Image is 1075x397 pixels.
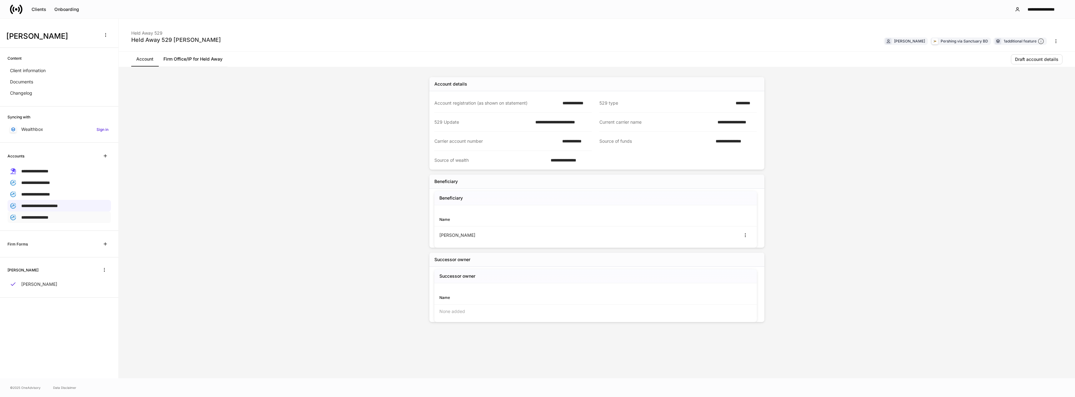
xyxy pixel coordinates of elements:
[27,4,50,14] button: Clients
[7,279,111,290] a: [PERSON_NAME]
[434,305,757,318] div: None added
[599,138,712,145] div: Source of funds
[10,385,41,390] span: © 2025 OneAdvisory
[439,295,596,300] div: Name
[1011,54,1062,64] button: Draft account details
[7,241,28,247] h6: Firm Forms
[434,256,470,263] div: Successor owner
[10,67,46,74] p: Client information
[439,216,596,222] div: Name
[32,7,46,12] div: Clients
[10,79,33,85] p: Documents
[7,87,111,99] a: Changelog
[941,38,988,44] div: Pershing via Sanctuary BD
[599,119,714,125] div: Current carrier name
[439,232,596,238] div: [PERSON_NAME]
[131,26,221,36] div: Held Away 529
[439,195,463,201] h5: Beneficiary
[131,36,221,44] div: Held Away 529 [PERSON_NAME]
[50,4,83,14] button: Onboarding
[53,385,76,390] a: Data Disclaimer
[434,157,547,163] div: Source of wealth
[1004,38,1044,45] div: 1 additional feature
[434,178,458,185] div: Beneficiary
[97,127,108,132] h6: Sign in
[894,38,925,44] div: [PERSON_NAME]
[434,100,559,106] div: Account registration (as shown on statement)
[7,76,111,87] a: Documents
[10,90,32,96] p: Changelog
[599,100,732,106] div: 529 type
[54,7,79,12] div: Onboarding
[6,31,97,41] h3: [PERSON_NAME]
[434,81,467,87] div: Account details
[7,114,30,120] h6: Syncing with
[131,52,158,67] a: Account
[7,267,38,273] h6: [PERSON_NAME]
[7,65,111,76] a: Client information
[439,273,475,279] h5: Successor owner
[158,52,227,67] a: Firm Office/IP for Held Away
[7,153,24,159] h6: Accounts
[1015,57,1058,62] div: Draft account details
[7,55,22,61] h6: Content
[21,281,57,287] p: [PERSON_NAME]
[434,119,532,125] div: 529 Update
[21,126,43,132] p: Wealthbox
[434,138,558,144] div: Carrier account number
[7,124,111,135] a: WealthboxSign in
